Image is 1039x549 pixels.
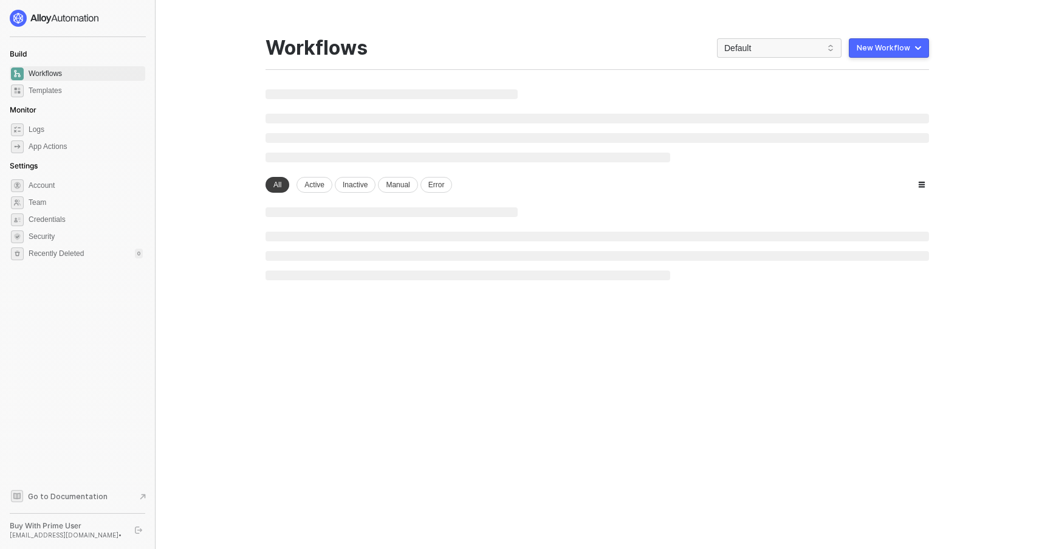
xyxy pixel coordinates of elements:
[11,196,24,209] span: team
[29,212,143,227] span: Credentials
[10,10,100,27] img: logo
[29,83,143,98] span: Templates
[724,39,834,57] span: Default
[135,249,143,258] div: 0
[10,489,146,503] a: Knowledge Base
[10,10,145,27] a: logo
[11,140,24,153] span: icon-app-actions
[135,527,142,534] span: logout
[297,177,332,193] div: Active
[11,230,24,243] span: security
[857,43,910,53] div: New Workflow
[29,66,143,81] span: Workflows
[378,177,417,193] div: Manual
[11,123,24,136] span: icon-logs
[266,36,368,60] div: Workflows
[335,177,375,193] div: Inactive
[11,490,23,502] span: documentation
[28,491,108,502] span: Go to Documentation
[10,105,36,114] span: Monitor
[10,531,124,539] div: [EMAIL_ADDRESS][DOMAIN_NAME] •
[11,67,24,80] span: dashboard
[29,229,143,244] span: Security
[11,247,24,260] span: settings
[11,179,24,192] span: settings
[10,521,124,531] div: Buy With Prime User
[10,161,38,170] span: Settings
[10,49,27,58] span: Build
[849,38,929,58] button: New Workflow
[137,491,149,503] span: document-arrow
[29,142,67,152] div: App Actions
[420,177,453,193] div: Error
[11,213,24,226] span: credentials
[29,122,143,137] span: Logs
[266,177,289,193] div: All
[29,178,143,193] span: Account
[11,85,24,97] span: marketplace
[29,195,143,210] span: Team
[29,249,84,259] span: Recently Deleted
